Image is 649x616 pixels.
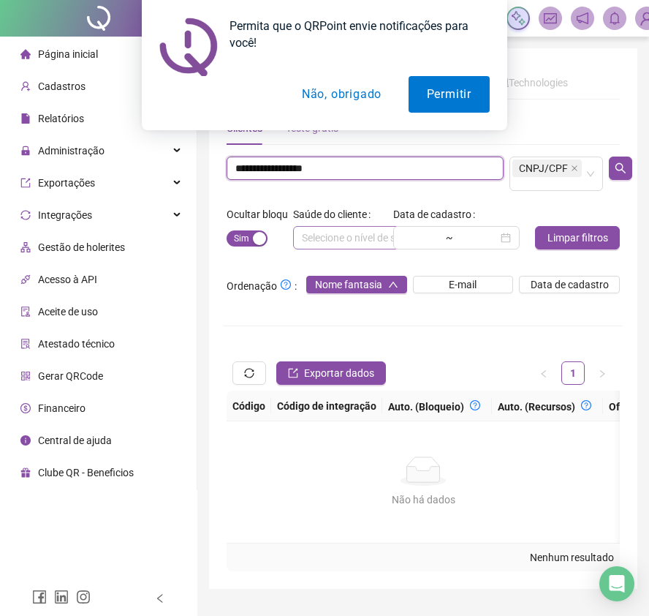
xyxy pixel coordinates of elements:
[388,397,486,415] div: Auto. (Bloqueio)
[155,593,165,604] span: left
[20,339,31,349] span: solution
[449,277,477,293] span: E-mail
[571,165,578,172] span: close
[38,177,95,189] span: Exportações
[54,590,69,604] span: linkedin
[38,306,98,318] span: Aceite de uso
[470,400,480,410] span: question-circle
[535,226,620,249] button: Limpar filtros
[20,210,31,220] span: sync
[232,549,614,566] div: Nenhum resultado
[440,233,459,243] div: ~
[20,435,31,446] span: info-circle
[218,18,490,51] div: Permita que o QRPoint envie notificações para você!
[409,76,490,113] button: Permitir
[413,276,514,293] button: E-mail
[38,241,125,253] span: Gestão de holerites
[575,397,597,414] button: question-circle
[591,361,614,385] button: right
[512,159,582,177] span: CNPJ/CPF
[227,203,287,226] label: Ocultar bloqueados
[531,277,609,293] span: Data de cadastro
[38,402,86,414] span: Financeiro
[388,279,398,290] span: up
[20,178,31,188] span: export
[532,361,555,385] button: left
[561,361,585,385] li: 1
[20,242,31,252] span: apartment
[20,467,31,478] span: gift
[244,492,602,508] div: Não há dados
[20,307,31,317] span: audit
[159,18,218,76] img: notification icon
[276,361,386,385] button: Exportar dados
[562,362,584,384] a: 1
[38,338,115,350] span: Atestado técnico
[277,276,295,293] button: Ordenação:
[38,209,92,221] span: Integrações
[38,274,97,285] span: Acesso à API
[293,203,376,226] label: Saúde do cliente
[306,276,407,293] button: Nome fantasiaup
[284,76,400,113] button: Não, obrigado
[20,403,31,413] span: dollar
[304,365,374,381] span: Exportar dados
[244,368,254,378] span: sync
[315,277,382,293] span: Nome fantasia
[393,203,481,226] label: Data de cadastro
[20,274,31,285] span: api
[38,467,134,478] span: Clube QR - Beneficios
[288,368,298,378] span: export
[281,279,291,290] span: question-circle
[498,397,597,415] div: Auto. (Recursos)
[32,590,47,604] span: facebook
[591,361,614,385] li: Próxima página
[232,361,266,385] button: sync
[227,276,297,294] span: Ordenação :
[76,590,91,604] span: instagram
[581,400,591,410] span: question-circle
[20,146,31,156] span: lock
[271,391,382,421] th: Código de integração
[598,369,607,378] span: right
[519,276,620,293] button: Data de cadastro
[20,371,31,381] span: qrcode
[38,145,105,157] span: Administração
[615,162,626,174] span: search
[38,370,103,382] span: Gerar QRCode
[38,435,112,446] span: Central de ajuda
[227,391,271,421] th: Código
[599,566,634,601] div: Open Intercom Messenger
[539,369,548,378] span: left
[519,160,568,176] span: CNPJ/CPF
[532,361,555,385] li: Página anterior
[464,397,486,414] button: question-circle
[547,230,608,246] span: Limpar filtros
